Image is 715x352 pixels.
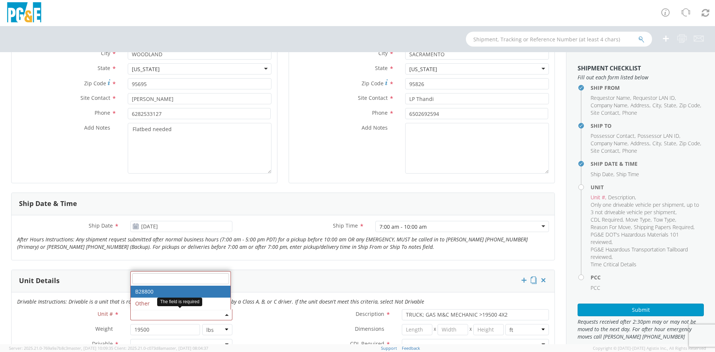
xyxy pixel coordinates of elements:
[630,140,649,147] span: Address
[679,102,700,109] span: Zip Code
[664,102,676,109] span: State
[95,109,110,116] span: Phone
[157,298,202,306] div: The field is required
[163,345,208,351] span: master, [DATE] 08:04:37
[19,277,60,285] h3: Unit Details
[591,201,702,216] li: ,
[652,102,662,109] li: ,
[608,194,636,201] li: ,
[17,236,528,250] i: After Hours Instructions: Any shipment request submitted after normal business hours (7:00 am - 5...
[626,216,652,223] li: ,
[356,310,384,317] span: Description
[591,161,704,167] h4: Ship Date & Time
[473,324,504,335] input: Height
[622,147,637,154] span: Phone
[358,94,388,101] span: Site Contact
[68,345,113,351] span: master, [DATE] 10:09:35
[634,223,693,231] span: Shipping Papers Required
[679,140,700,147] span: Zip Code
[432,324,438,335] span: X
[132,66,160,73] div: [US_STATE]
[591,194,605,201] span: Unit #
[378,50,388,57] span: City
[633,94,676,102] li: ,
[591,184,704,190] h4: Unit
[381,345,397,351] a: Support
[626,216,651,223] span: Move Type
[664,140,676,147] span: State
[375,64,388,72] span: State
[591,216,623,223] span: CDL Required
[591,147,619,154] span: Site Contact
[578,64,641,72] strong: Shipment Checklist
[98,310,113,317] span: Unit #
[578,318,704,340] span: Requests received after 2:30pm may or may not be moved to the next day. For after hour emergency ...
[84,124,110,131] span: Add Notes
[591,171,614,178] li: ,
[591,94,630,101] span: Requestor Name
[402,324,432,335] input: Length
[468,324,473,335] span: X
[591,201,699,216] span: Only one driveable vehicle per shipment, up to 3 not driveable vehicle per shipment
[89,222,113,229] span: Ship Date
[652,102,661,109] span: City
[591,246,702,261] li: ,
[591,275,704,280] h4: PCC
[654,216,675,223] span: Tow Type
[591,85,704,91] h4: Ship From
[131,286,231,298] li: B28800
[80,94,110,101] span: Site Contact
[355,325,384,332] span: Dimensions
[679,140,701,147] li: ,
[654,216,676,223] li: ,
[633,94,675,101] span: Requestor LAN ID
[92,340,113,347] span: Drivable
[98,64,110,72] span: State
[664,140,677,147] li: ,
[591,102,627,109] span: Company Name
[333,222,358,229] span: Ship Time
[402,345,420,351] a: Feedback
[466,32,652,47] input: Shipment, Tracking or Reference Number (at least 4 chars)
[652,140,662,147] li: ,
[591,102,629,109] li: ,
[591,216,624,223] li: ,
[9,345,113,351] span: Server: 2025.21.0-769a9a7b8c3
[101,50,110,57] span: City
[638,132,680,140] li: ,
[591,231,679,245] span: PG&E DOT's Hazardous Materials 101 reviewed
[622,109,637,116] span: Phone
[362,80,384,87] span: Zip Code
[114,345,208,351] span: Client: 2025.21.0-c073d8a
[591,132,636,140] li: ,
[362,124,388,131] span: Add Notes
[438,324,468,335] input: Width
[591,284,600,291] span: PCC
[591,223,632,231] li: ,
[630,102,651,109] li: ,
[591,140,629,147] li: ,
[591,231,702,246] li: ,
[350,340,384,347] span: CDL Required
[652,140,661,147] span: City
[591,132,635,139] span: Possessor Contact
[638,132,679,139] span: Possessor LAN ID
[6,2,43,24] img: pge-logo-06675f144f4cfa6a6814.png
[578,74,704,81] span: Fill out each form listed below
[616,171,639,178] span: Ship Time
[591,123,704,129] h4: Ship To
[591,194,606,201] li: ,
[591,261,636,268] span: Time Critical Details
[591,147,620,155] li: ,
[409,66,437,73] div: [US_STATE]
[591,109,620,117] li: ,
[591,223,631,231] span: Reason For Move
[593,345,706,351] span: Copyright © [DATE]-[DATE] Agistix Inc., All Rights Reserved
[84,80,106,87] span: Zip Code
[379,223,427,231] div: 7:00 am - 10:00 am
[591,140,627,147] span: Company Name
[591,94,631,102] li: ,
[131,298,231,310] li: Other
[19,200,77,207] h3: Ship Date & Time
[630,102,649,109] span: Address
